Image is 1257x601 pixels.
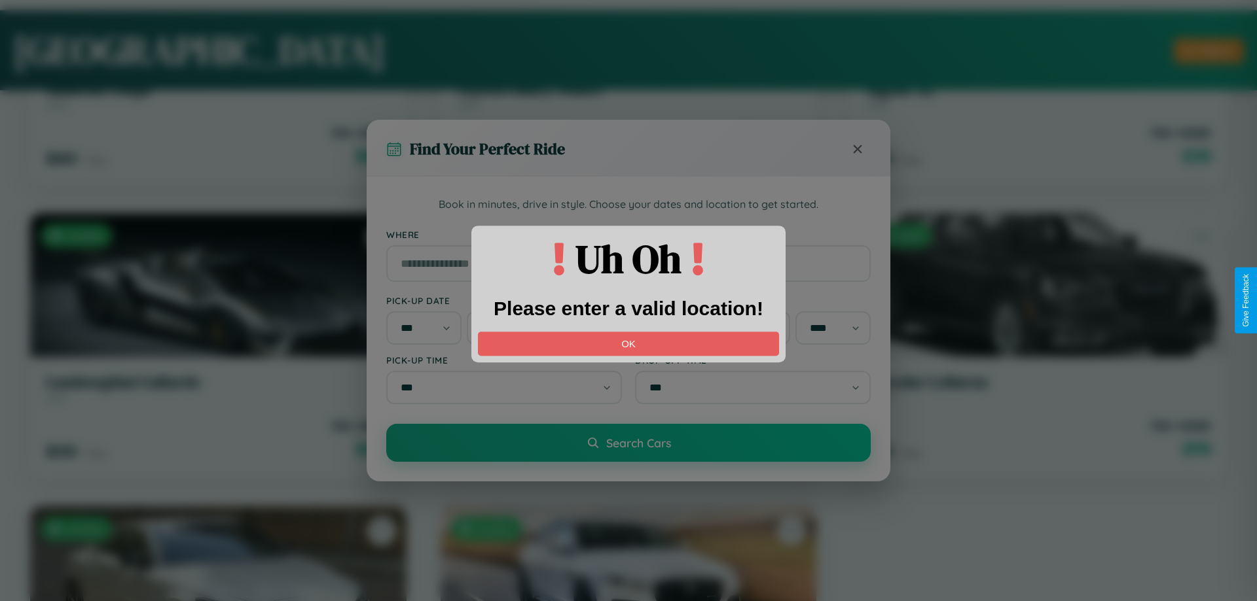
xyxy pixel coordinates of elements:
[635,354,871,366] label: Drop-off Time
[386,295,622,306] label: Pick-up Date
[606,436,671,450] span: Search Cars
[386,354,622,366] label: Pick-up Time
[635,295,871,306] label: Drop-off Date
[386,229,871,240] label: Where
[386,196,871,213] p: Book in minutes, drive in style. Choose your dates and location to get started.
[410,138,565,160] h3: Find Your Perfect Ride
